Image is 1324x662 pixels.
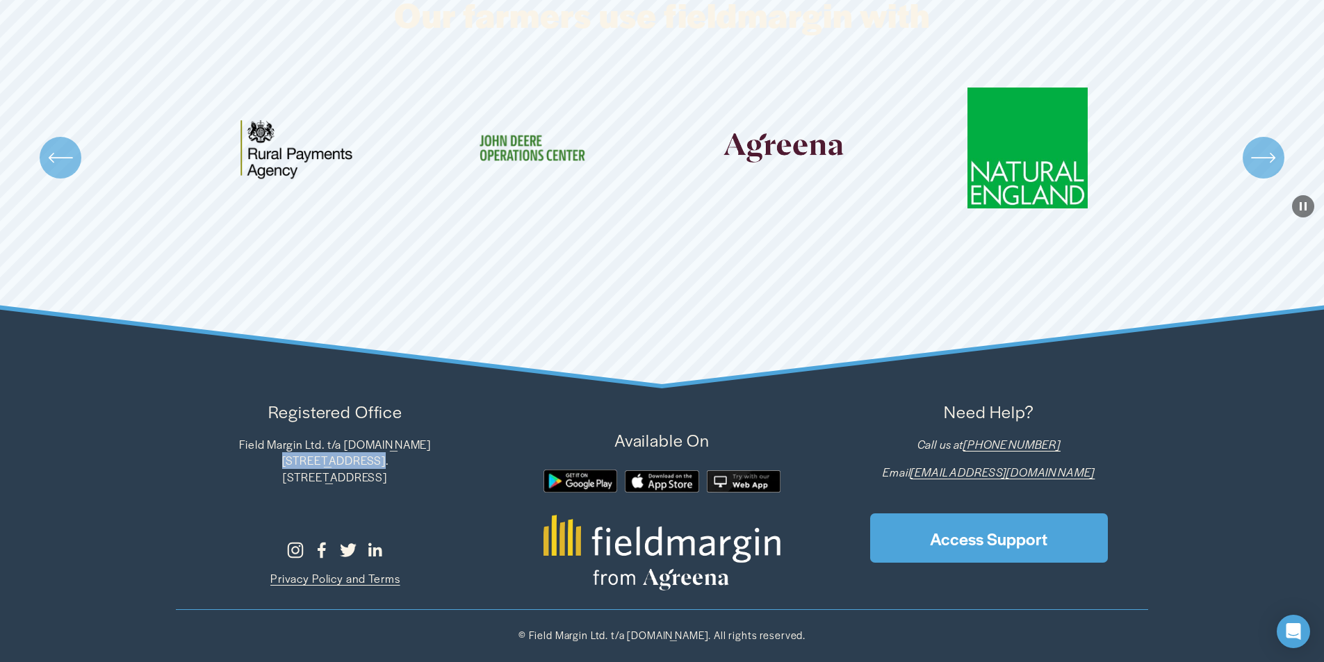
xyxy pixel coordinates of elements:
button: Pause Background [1292,195,1314,217]
a: Facebook [313,542,330,558]
a: Access Support [870,513,1108,563]
a: Instagram [287,542,304,558]
div: Open Intercom Messenger [1277,615,1310,648]
a: [EMAIL_ADDRESS][DOMAIN_NAME] [910,464,1095,481]
button: Previous [40,137,81,179]
em: [PHONE_NUMBER] [963,436,1061,452]
a: LinkedIn [366,542,383,558]
p: © Field Margin Ltd. t/a [DOMAIN_NAME]. All rights reserved. [176,628,1149,643]
em: Call us at [917,436,964,452]
a: Twitter [340,542,357,558]
p: Registered Office [176,399,495,424]
p: Available On [502,428,822,453]
button: Next [1243,137,1284,179]
a: Privacy Policy and Terms [270,570,400,587]
p: Field Margin Ltd. t/a [DOMAIN_NAME] [STREET_ADDRESS]. [STREET_ADDRESS] [176,436,495,486]
p: Need Help? [829,399,1148,424]
a: [PHONE_NUMBER] [963,436,1061,453]
em: [EMAIL_ADDRESS][DOMAIN_NAME] [910,464,1095,480]
em: Email [883,464,910,480]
